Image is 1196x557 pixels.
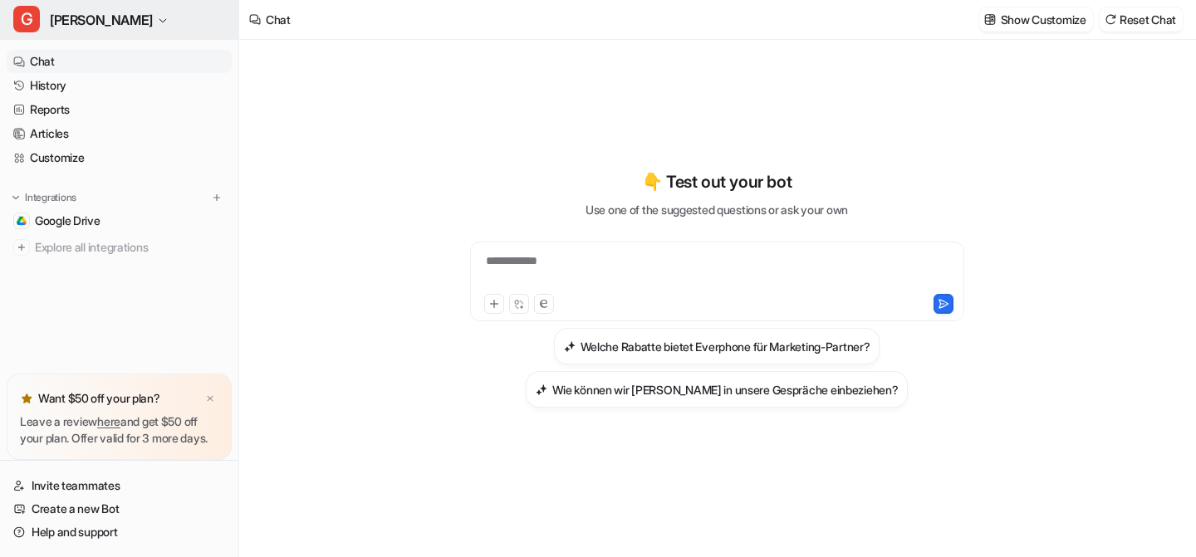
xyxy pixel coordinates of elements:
img: Google Drive [17,216,27,226]
button: Integrations [7,189,81,206]
a: Chat [7,50,232,73]
p: Integrations [25,191,76,204]
a: Articles [7,122,232,145]
img: explore all integrations [13,239,30,256]
a: Reports [7,98,232,121]
a: Explore all integrations [7,236,232,259]
a: Create a new Bot [7,497,232,520]
h3: Welche Rabatte bietet Everphone für Marketing-Partner? [581,338,870,355]
span: G [13,6,40,32]
img: Wie können wir Geoffrey Ochs in unsere Gespräche einbeziehen? [536,384,547,396]
p: Want $50 off your plan? [38,390,160,407]
button: Reset Chat [1100,7,1183,32]
a: Invite teammates [7,474,232,497]
a: here [97,414,120,428]
p: Leave a review and get $50 off your plan. Offer valid for 3 more days. [20,413,218,447]
button: Wie können wir Geoffrey Ochs in unsere Gespräche einbeziehen?Wie können wir [PERSON_NAME] in unse... [526,371,909,408]
button: Welche Rabatte bietet Everphone für Marketing-Partner?Welche Rabatte bietet Everphone für Marketi... [554,328,880,364]
span: Google Drive [35,213,100,229]
h3: Wie können wir [PERSON_NAME] in unsere Gespräche einbeziehen? [552,381,899,398]
img: reset [1105,13,1116,26]
img: star [20,392,33,405]
p: Show Customize [1001,11,1086,28]
button: Show Customize [979,7,1093,32]
span: [PERSON_NAME] [50,8,153,32]
div: Chat [266,11,291,28]
a: History [7,74,232,97]
span: Explore all integrations [35,234,225,261]
p: 👇 Test out your bot [642,169,792,194]
img: customize [984,13,996,26]
a: Google DriveGoogle Drive [7,209,232,232]
img: expand menu [10,192,22,203]
a: Help and support [7,520,232,544]
a: Customize [7,146,232,169]
img: x [205,393,215,404]
p: Use one of the suggested questions or ask your own [586,201,848,218]
img: Welche Rabatte bietet Everphone für Marketing-Partner? [564,340,576,353]
img: menu_add.svg [211,192,223,203]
